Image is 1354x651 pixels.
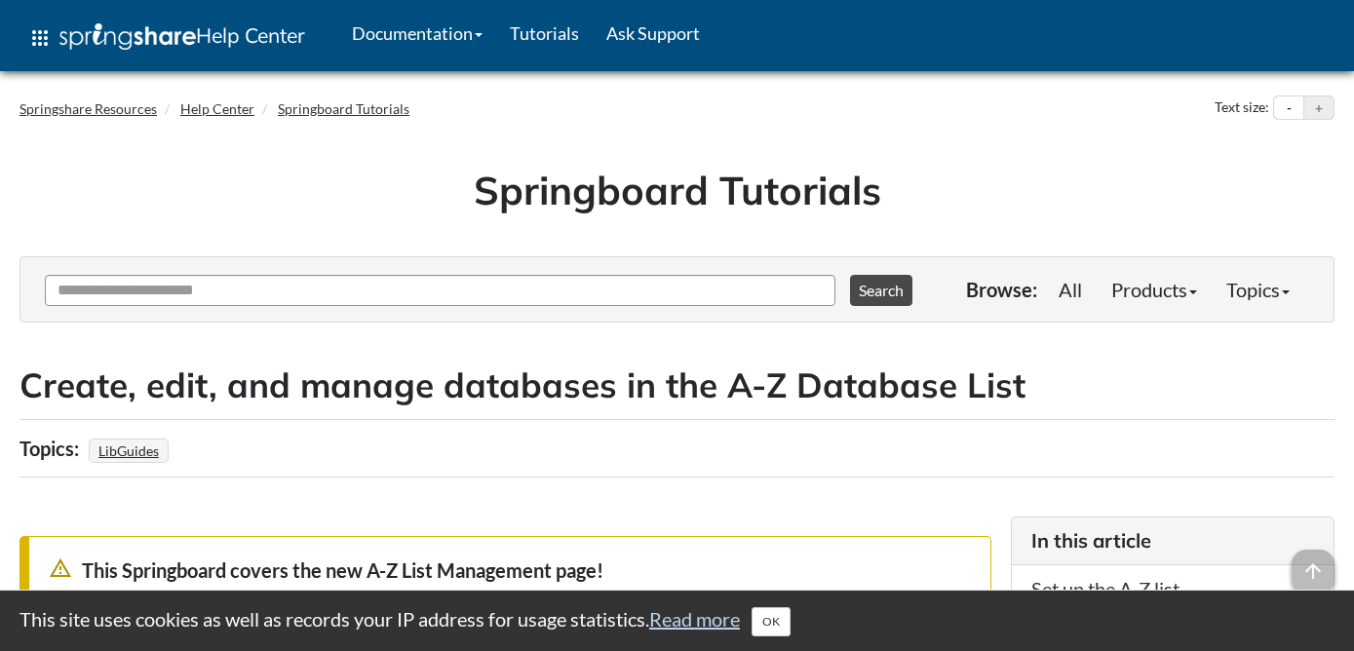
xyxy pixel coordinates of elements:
img: Springshare [59,23,196,50]
a: Read more [649,607,740,631]
button: Close [752,607,791,636]
button: Decrease text size [1274,96,1303,120]
a: Tutorials [496,9,593,57]
a: All [1044,270,1097,309]
span: apps [28,26,52,50]
div: Topics: [19,430,84,467]
a: Springshare Resources [19,100,157,117]
div: Text size: [1211,96,1273,121]
span: arrow_upward [1292,550,1335,593]
a: arrow_upward [1292,552,1335,575]
a: apps Help Center [15,9,319,67]
a: LibGuides [96,437,162,465]
button: Increase text size [1304,96,1334,120]
h2: Create, edit, and manage databases in the A-Z Database List [19,362,1335,409]
h3: In this article [1031,527,1314,555]
button: Search [850,275,912,306]
a: Documentation [338,9,496,57]
a: Topics [1212,270,1304,309]
div: This Springboard covers the new A-Z List Management page! [49,556,971,584]
a: Products [1097,270,1212,309]
span: Help Center [196,22,305,48]
a: Set up the A-Z list [1031,577,1180,600]
a: Help Center [180,100,254,117]
a: Ask Support [593,9,714,57]
p: Browse: [966,276,1037,303]
a: Springboard Tutorials [278,100,409,117]
span: warning_amber [49,556,72,580]
h1: Springboard Tutorials [34,163,1320,217]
